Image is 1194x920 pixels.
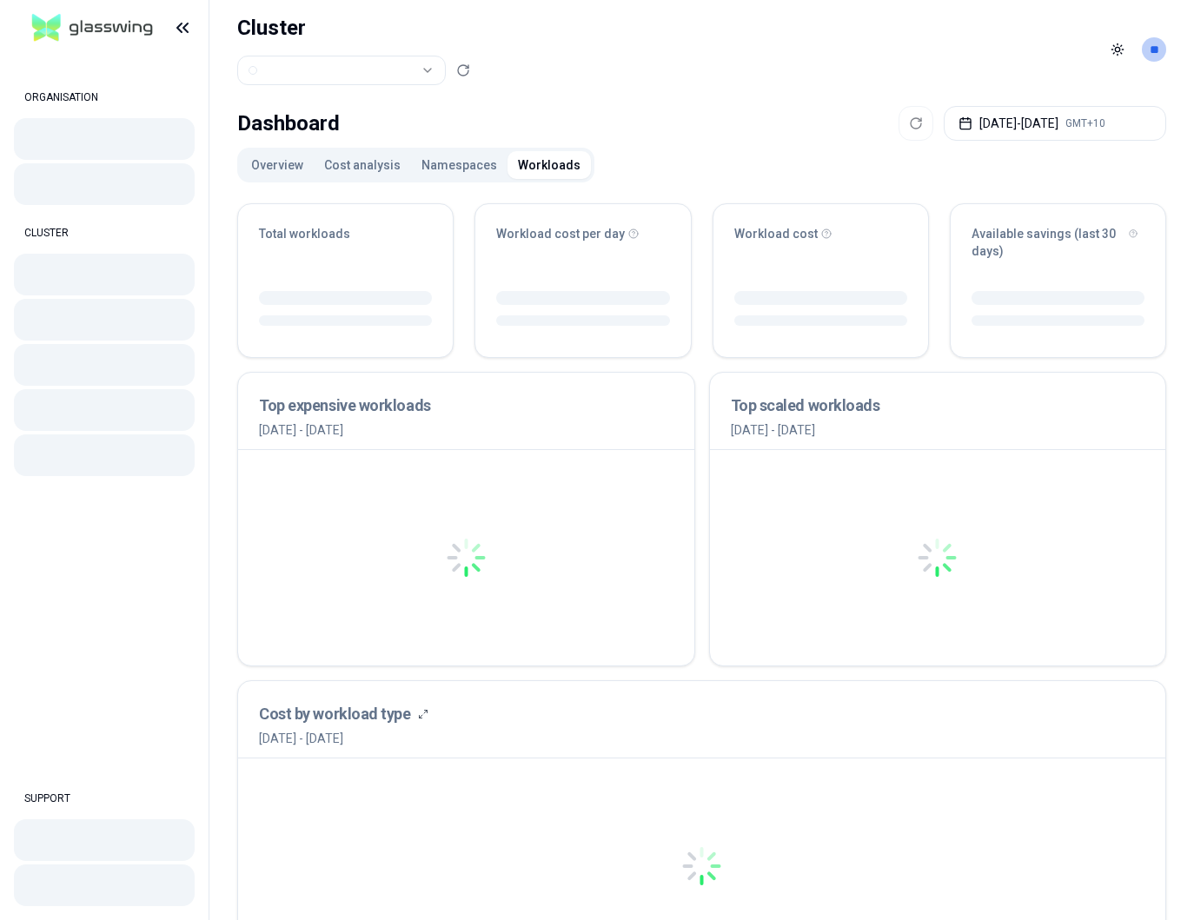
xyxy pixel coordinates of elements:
p: [DATE] - [DATE] [731,421,1145,439]
span: [DATE] - [DATE] [259,730,428,747]
button: Select a value [237,56,446,85]
button: Cost analysis [314,151,411,179]
div: ORGANISATION [14,80,195,115]
div: Dashboard [237,106,340,141]
button: Overview [241,151,314,179]
p: [DATE] - [DATE] [259,421,673,439]
img: GlassWing [25,8,160,49]
div: Available savings (last 30 days) [972,225,1144,260]
h1: Cluster [237,14,470,42]
button: Namespaces [411,151,507,179]
div: Workload cost [734,225,907,242]
div: SUPPORT [14,781,195,816]
div: Workload cost per day [496,225,669,242]
span: GMT+10 [1065,116,1105,130]
div: Total workloads [259,225,432,242]
h3: Cost by workload type [259,702,411,726]
button: [DATE]-[DATE]GMT+10 [944,106,1166,141]
div: CLUSTER [14,215,195,250]
button: Workloads [507,151,591,179]
h3: Top scaled workloads [731,394,1145,418]
h3: Top expensive workloads [259,394,673,418]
